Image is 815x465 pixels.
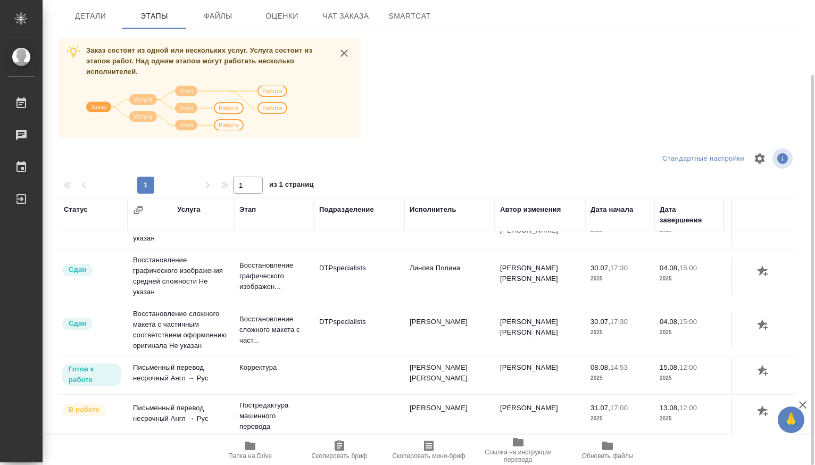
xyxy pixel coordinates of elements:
div: split button [660,151,747,167]
span: Файлы [193,10,244,23]
p: 17:00 [610,404,628,412]
p: 13.08, [660,404,679,412]
p: 2025 [660,413,718,424]
p: Восстановление сложного макета с част... [239,314,309,346]
p: Готов к работе [69,364,115,385]
td: [PERSON_NAME] [404,311,495,348]
p: 30.07, [591,318,610,326]
p: слово [729,413,787,424]
td: Письменный перевод несрочный Англ → Рус [128,397,234,435]
p: 15:00 [679,264,697,272]
span: Настроить таблицу [747,146,772,171]
button: Скопировать бриф [295,435,384,465]
p: 2025 [660,273,718,284]
div: Этап [239,204,256,215]
div: Автор изменения [500,204,561,215]
button: Ссылка на инструкции перевода [473,435,563,465]
span: Ссылка на инструкции перевода [480,449,556,463]
span: Скопировать бриф [311,452,367,460]
div: Статус [64,204,88,215]
button: Обновить файлы [563,435,652,465]
span: Оценки [256,10,307,23]
div: Дата начала [591,204,633,215]
td: [PERSON_NAME] [PERSON_NAME] [495,311,585,348]
button: Скопировать мини-бриф [384,435,473,465]
span: Скопировать мини-бриф [392,452,465,460]
button: Добавить оценку [754,403,772,421]
p: 14:53 [610,363,628,371]
span: Чат заказа [320,10,371,23]
td: [PERSON_NAME] [PERSON_NAME] [404,357,495,394]
span: из 1 страниц [269,178,314,194]
p: 31.07, [591,404,610,412]
p: 66 [729,317,787,327]
p: 12:00 [679,404,697,412]
button: Добавить оценку [754,263,772,281]
div: Подразделение [319,204,374,215]
td: DTPspecialists [314,258,404,295]
td: [PERSON_NAME] [495,357,585,394]
span: Папка на Drive [228,452,272,460]
p: 15.08, [660,363,679,371]
p: Сдан [69,318,86,329]
p: Сдан [69,264,86,275]
span: Заказ состоит из одной или нескольких услуг. Услуга состоит из этапов работ. Над одним этапом мог... [86,46,312,76]
td: Линова Полина [404,258,495,295]
span: Посмотреть информацию [772,148,795,169]
p: 17:30 [610,264,628,272]
p: Восстановление графического изображен... [239,260,309,292]
p: 04.08, [660,318,679,326]
p: 2025 [591,373,649,384]
div: Исполнитель [410,204,456,215]
p: В работе [69,404,99,415]
td: Восстановление сложного макета с частичным соответствием оформлению оригинала Не указан [128,303,234,356]
span: Детали [65,10,116,23]
p: 79 209 [729,362,787,373]
p: 2025 [591,327,649,338]
p: 04.08, [660,264,679,272]
td: [PERSON_NAME] [495,397,585,435]
button: Добавить оценку [754,362,772,380]
button: 🙏 [778,406,804,433]
div: Услуга [177,204,200,215]
p: Постредактура машинного перевода [239,400,309,432]
p: 08.08, [591,363,610,371]
p: 30 615,9 [729,403,787,413]
p: Страница А4 [729,327,787,338]
p: слово [729,373,787,384]
button: close [336,45,352,61]
p: Корректура [239,362,309,373]
span: Этапы [129,10,180,23]
p: 17:30 [610,318,628,326]
button: Сгруппировать [133,205,144,215]
td: Письменный перевод несрочный Англ → Рус [128,357,234,394]
td: [PERSON_NAME] [PERSON_NAME] [495,258,585,295]
p: 2025 [660,327,718,338]
div: Дата завершения [660,204,718,226]
span: Обновить файлы [582,452,634,460]
span: SmartCat [384,10,435,23]
button: Папка на Drive [205,435,295,465]
td: [PERSON_NAME] [404,397,495,435]
p: 12:00 [679,363,697,371]
td: Восстановление графического изображения средней сложности Не указан [128,250,234,303]
p: 2025 [660,373,718,384]
p: 30.07, [591,264,610,272]
p: 2025 [591,273,649,284]
p: 2025 [591,413,649,424]
span: 🙏 [782,409,800,431]
td: DTPspecialists [314,311,404,348]
p: шт [729,273,787,284]
button: Добавить оценку [754,317,772,335]
p: 15:00 [679,318,697,326]
p: 203 [729,263,787,273]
